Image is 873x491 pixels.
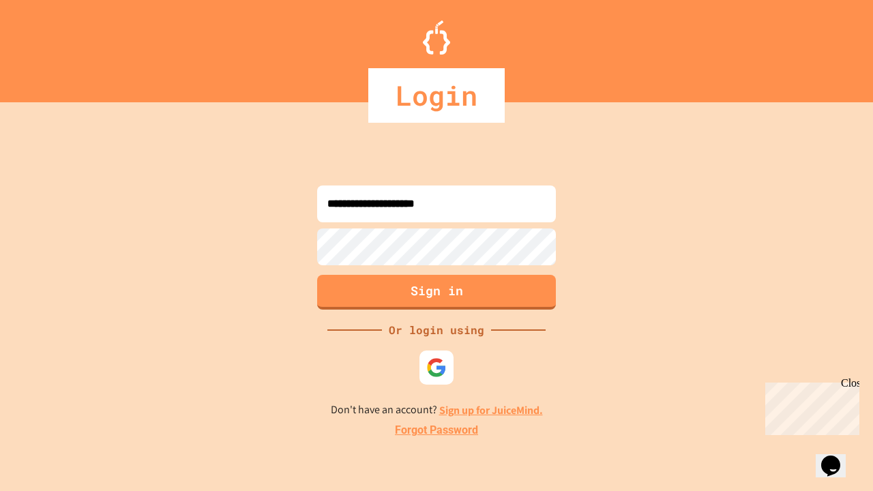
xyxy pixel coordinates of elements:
div: Or login using [382,322,491,338]
iframe: chat widget [760,377,859,435]
a: Forgot Password [395,422,478,438]
img: google-icon.svg [426,357,447,378]
div: Login [368,68,505,123]
img: Logo.svg [423,20,450,55]
div: Chat with us now!Close [5,5,94,87]
p: Don't have an account? [331,402,543,419]
a: Sign up for JuiceMind. [439,403,543,417]
button: Sign in [317,275,556,310]
iframe: chat widget [816,436,859,477]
